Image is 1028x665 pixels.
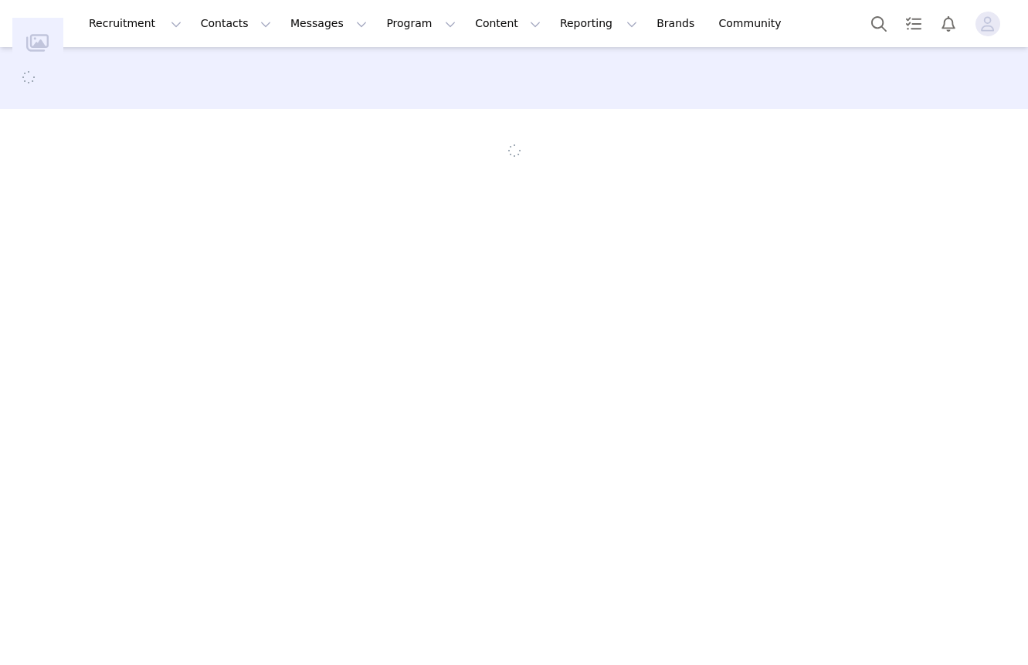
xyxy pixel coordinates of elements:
button: Recruitment [80,6,191,41]
button: Contacts [192,6,280,41]
button: Profile [966,12,1016,36]
button: Program [377,6,465,41]
button: Notifications [931,6,965,41]
div: avatar [980,12,995,36]
button: Reporting [551,6,646,41]
button: Content [466,6,550,41]
button: Search [862,6,896,41]
a: Tasks [897,6,931,41]
button: Messages [281,6,376,41]
a: Community [710,6,798,41]
a: Brands [647,6,708,41]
